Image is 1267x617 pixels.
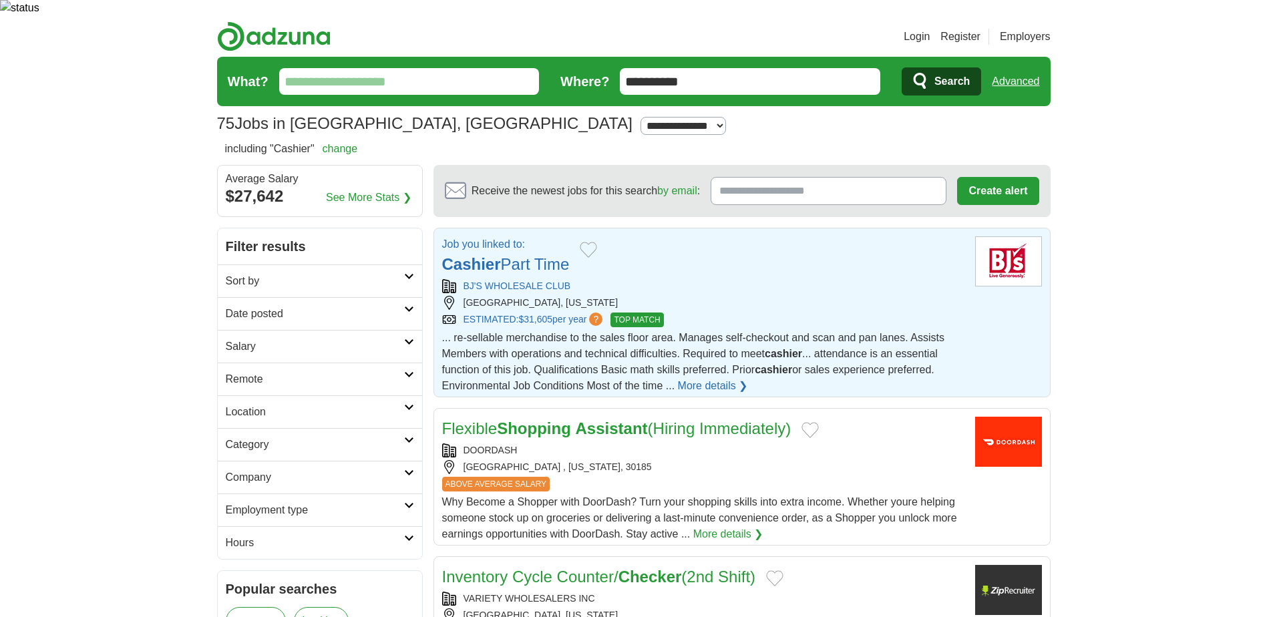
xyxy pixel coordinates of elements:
[442,332,944,391] span: ... re-sellable merchandise to the sales floor area. Manages self-checkout and scan and pan lanes...
[226,371,404,387] h2: Remote
[226,306,404,322] h2: Date posted
[226,469,404,485] h2: Company
[580,242,597,258] button: Add to favorite jobs
[497,419,571,437] strong: Shopping
[618,568,682,586] strong: Checker
[442,568,756,586] a: Inventory Cycle Counter/Checker(2nd Shift)
[560,71,609,91] label: Where?
[326,190,411,206] a: See More Stats ❯
[975,236,1042,286] img: BJ's Wholesale Club, Inc. logo
[226,437,404,453] h2: Category
[765,348,802,359] strong: cashier
[218,428,422,461] a: Category
[992,68,1039,95] a: Advanced
[226,535,404,551] h2: Hours
[975,565,1042,615] img: Company logo
[442,419,791,437] a: FlexibleShopping Assistant(Hiring Immediately)
[323,143,358,154] a: change
[442,460,964,474] div: [GEOGRAPHIC_DATA] , [US_STATE], 30185
[464,445,518,455] a: DOORDASH
[218,363,422,395] a: Remote
[226,339,404,355] h2: Salary
[442,477,550,491] span: ABOVE AVERAGE SALARY
[904,29,930,45] a: Login
[226,404,404,420] h2: Location
[442,592,964,606] div: VARIETY WHOLESALERS INC
[518,314,552,325] span: $31,605
[218,228,422,264] h2: Filter results
[217,114,632,132] h1: Jobs in [GEOGRAPHIC_DATA], [GEOGRAPHIC_DATA]
[225,141,358,157] h2: including "Cashier"
[217,112,235,136] span: 75
[442,255,501,273] strong: Cashier
[226,502,404,518] h2: Employment type
[442,496,957,540] span: Why Become a Shopper with DoorDash? Turn your shopping skills into extra income. Whether youre he...
[226,184,414,208] div: $27,642
[228,71,268,91] label: What?
[576,419,648,437] strong: Assistant
[934,68,970,95] span: Search
[442,255,570,273] a: CashierPart Time
[755,364,792,375] strong: cashier
[218,330,422,363] a: Salary
[693,526,763,542] a: More details ❯
[218,264,422,297] a: Sort by
[218,526,422,559] a: Hours
[226,273,404,289] h2: Sort by
[218,493,422,526] a: Employment type
[472,183,700,199] span: Receive the newest jobs for this search :
[940,29,980,45] a: Register
[226,174,414,184] div: Average Salary
[610,313,663,327] span: TOP MATCH
[975,417,1042,467] img: Doordash logo
[464,313,606,327] a: ESTIMATED:$31,605per year?
[657,185,697,196] a: by email
[678,378,748,394] a: More details ❯
[589,313,602,326] span: ?
[442,296,964,310] div: [GEOGRAPHIC_DATA], [US_STATE]
[218,461,422,493] a: Company
[226,579,414,599] h2: Popular searches
[957,177,1039,205] button: Create alert
[217,21,331,51] img: Adzuna logo
[801,422,819,438] button: Add to favorite jobs
[218,297,422,330] a: Date posted
[218,395,422,428] a: Location
[766,570,783,586] button: Add to favorite jobs
[464,280,571,291] a: BJ'S WHOLESALE CLUB
[1000,29,1051,45] a: Employers
[902,67,981,95] button: Search
[442,236,570,252] p: Job you linked to:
